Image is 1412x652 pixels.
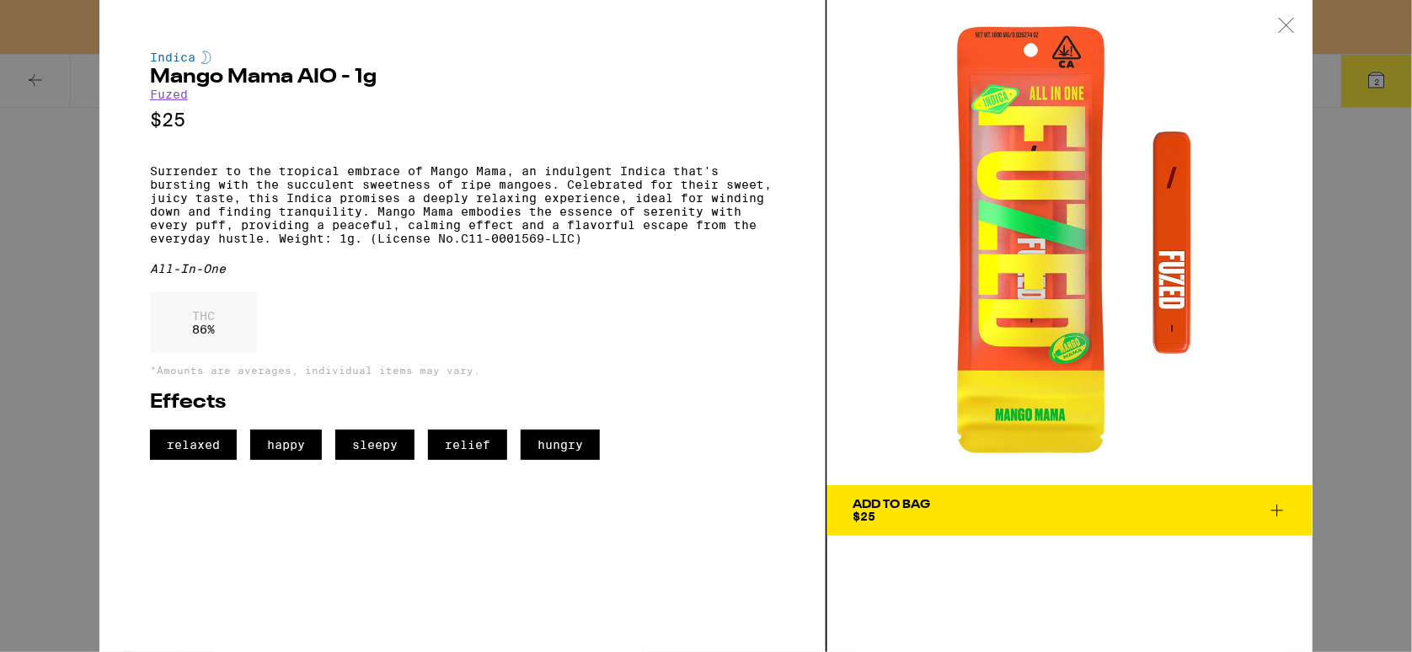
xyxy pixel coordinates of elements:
[150,292,257,353] div: 86 %
[192,309,215,323] p: THC
[150,51,775,64] div: Indica
[150,110,775,131] p: $25
[335,430,415,460] span: sleepy
[853,499,930,510] div: Add To Bag
[150,393,775,413] h2: Effects
[827,485,1313,536] button: Add To Bag$25
[250,430,322,460] span: happy
[38,12,72,27] span: Help
[428,430,507,460] span: relief
[150,164,775,245] p: Surrender to the tropical embrace of Mango Mama, an indulgent Indica that's bursting with the suc...
[521,430,600,460] span: hungry
[201,51,211,64] img: indicaColor.svg
[150,262,775,275] div: All-In-One
[150,88,188,101] a: Fuzed
[150,430,237,460] span: relaxed
[853,510,875,523] span: $25
[150,365,775,376] p: *Amounts are averages, individual items may vary.
[150,67,775,88] h2: Mango Mama AIO - 1g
